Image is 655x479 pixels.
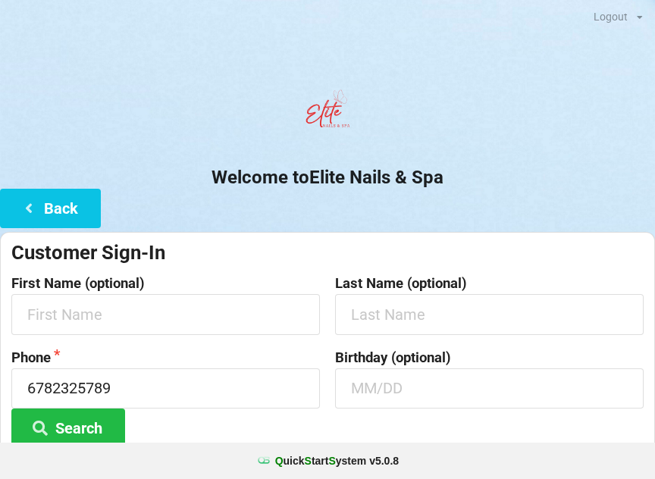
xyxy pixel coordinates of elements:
[297,83,358,143] img: EliteNailsSpa-Logo1.png
[335,294,644,334] input: Last Name
[256,453,271,468] img: favicon.ico
[11,350,320,365] label: Phone
[335,276,644,291] label: Last Name (optional)
[275,453,399,468] b: uick tart ystem v 5.0.8
[11,240,644,265] div: Customer Sign-In
[11,294,320,334] input: First Name
[594,11,628,22] div: Logout
[335,368,644,409] input: MM/DD
[11,368,320,409] input: 1234567890
[335,350,644,365] label: Birthday (optional)
[305,455,312,467] span: S
[11,409,125,447] button: Search
[11,276,320,291] label: First Name (optional)
[328,455,335,467] span: S
[275,455,284,467] span: Q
